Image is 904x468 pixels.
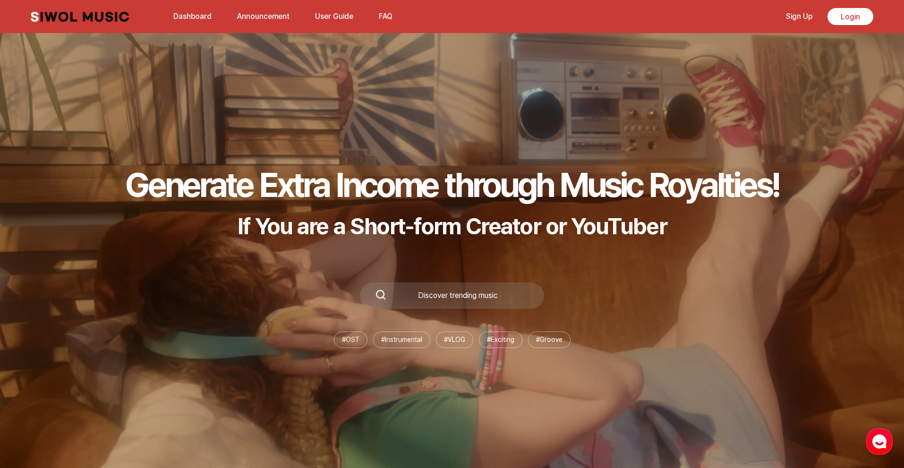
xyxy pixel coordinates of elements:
button: FAQ [373,5,398,28]
h1: Generate Extra Income through Music Royalties! [125,164,779,205]
p: If You are a Short-form Creator or YouTuber [125,213,779,240]
a: Announcement [231,6,295,26]
a: Dashboard [168,6,217,26]
li: # Exciting [479,332,522,348]
a: Login [827,8,873,25]
li: # Groove [528,332,571,348]
li: # OST [334,332,367,348]
li: # VLOG [436,332,473,348]
div: Discover trending music [386,292,529,299]
li: # Instrumental [373,332,430,348]
a: User Guide [309,6,359,26]
a: Sign Up [780,6,818,26]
